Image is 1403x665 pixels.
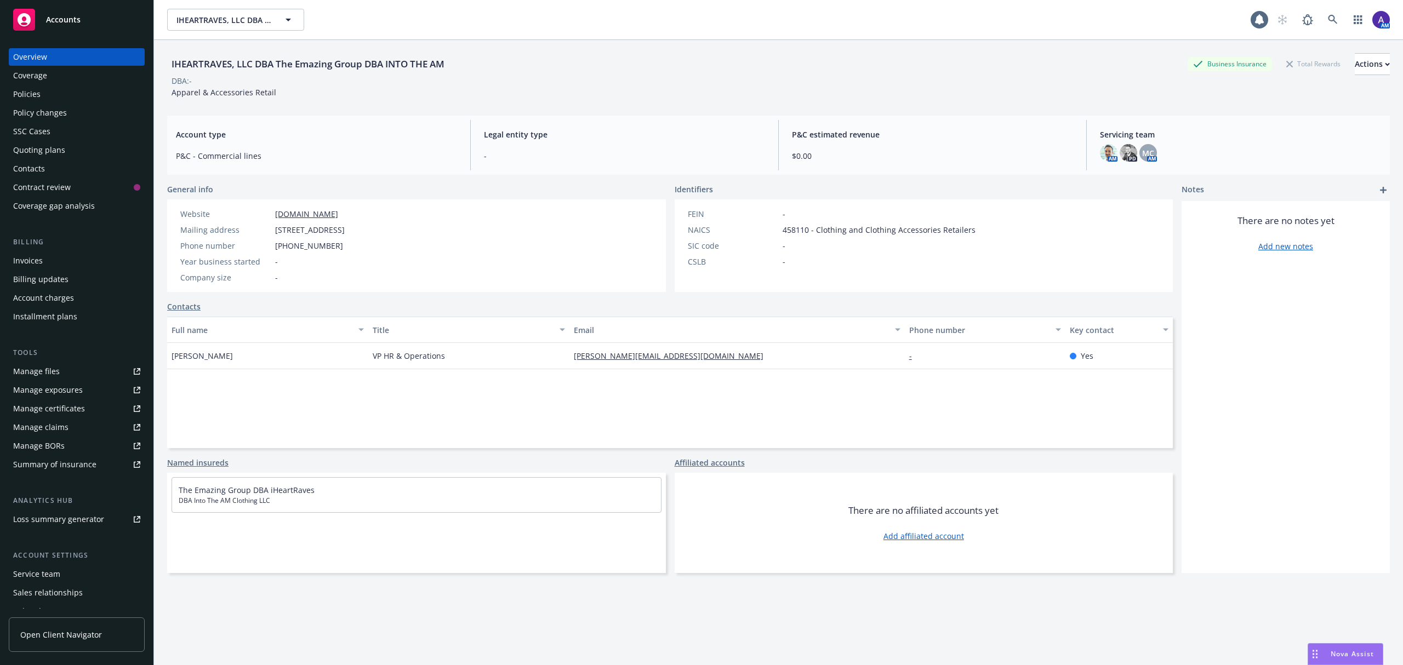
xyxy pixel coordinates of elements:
a: Policies [9,85,145,103]
a: Add new notes [1258,240,1313,252]
span: Account type [176,129,457,140]
a: Contacts [9,160,145,177]
div: Account charges [13,289,74,307]
div: Service team [13,565,60,583]
span: Open Client Navigator [20,629,102,640]
a: Start snowing [1271,9,1293,31]
div: NAICS [688,224,778,236]
a: Installment plans [9,308,145,325]
button: Title [368,317,569,343]
a: Related accounts [9,603,145,620]
a: Add affiliated account [883,530,964,542]
a: The Emazing Group DBA iHeartRaves [179,485,315,495]
img: photo [1372,11,1390,28]
span: Identifiers [675,184,713,195]
div: Policies [13,85,41,103]
a: Manage files [9,363,145,380]
button: IHEARTRAVES, LLC DBA The Emazing Group DBA INTO THE AM [167,9,304,31]
div: Business Insurance [1188,57,1272,71]
a: Search [1322,9,1344,31]
div: Invoices [13,252,43,270]
div: Email [574,324,888,336]
span: - [783,256,785,267]
span: Servicing team [1100,129,1381,140]
div: Manage exposures [13,381,83,399]
div: Mailing address [180,224,271,236]
a: Service team [9,565,145,583]
button: Nova Assist [1308,643,1383,665]
a: Sales relationships [9,584,145,601]
a: - [909,351,921,361]
a: Billing updates [9,271,145,288]
span: Nova Assist [1331,649,1374,658]
div: Website [180,208,271,220]
div: Account settings [9,550,145,561]
a: Invoices [9,252,145,270]
a: Contract review [9,179,145,196]
span: Notes [1182,184,1204,197]
span: General info [167,184,213,195]
span: There are no notes yet [1237,214,1334,227]
a: Contacts [167,301,201,312]
div: Year business started [180,256,271,267]
div: Coverage [13,67,47,84]
a: Loss summary generator [9,511,145,528]
a: Coverage [9,67,145,84]
span: 458110 - Clothing and Clothing Accessories Retailers [783,224,976,236]
div: SSC Cases [13,123,50,140]
a: Manage claims [9,419,145,436]
span: There are no affiliated accounts yet [848,504,999,517]
div: Coverage gap analysis [13,197,95,215]
div: FEIN [688,208,778,220]
div: Manage BORs [13,437,65,455]
span: - [783,208,785,220]
button: Key contact [1065,317,1173,343]
div: Summary of insurance [13,456,96,473]
a: Report a Bug [1297,9,1319,31]
div: Contract review [13,179,71,196]
a: Overview [9,48,145,66]
div: Drag to move [1308,644,1322,664]
div: Phone number [909,324,1050,336]
div: Policy changes [13,104,67,122]
span: $0.00 [792,150,1073,162]
a: add [1377,184,1390,197]
span: VP HR & Operations [373,350,445,362]
div: Overview [13,48,47,66]
span: IHEARTRAVES, LLC DBA The Emazing Group DBA INTO THE AM [176,14,271,26]
img: photo [1100,144,1117,162]
button: Phone number [905,317,1066,343]
div: Analytics hub [9,495,145,506]
span: - [783,240,785,251]
div: DBA: - [172,75,192,87]
a: Named insureds [167,457,229,468]
div: Phone number [180,240,271,251]
a: Manage BORs [9,437,145,455]
a: Policy changes [9,104,145,122]
span: [STREET_ADDRESS] [275,224,345,236]
span: - [275,256,278,267]
div: Full name [172,324,352,336]
div: Billing [9,237,145,248]
div: Company size [180,272,271,283]
div: SIC code [688,240,778,251]
a: Quoting plans [9,141,145,159]
div: Total Rewards [1281,57,1346,71]
a: Account charges [9,289,145,307]
div: Billing updates [13,271,69,288]
button: Actions [1355,53,1390,75]
button: Email [569,317,905,343]
span: Manage exposures [9,381,145,399]
a: Manage certificates [9,400,145,417]
a: Coverage gap analysis [9,197,145,215]
a: Accounts [9,4,145,35]
span: MC [1142,147,1154,159]
div: CSLB [688,256,778,267]
span: DBA Into The AM Clothing LLC [179,496,654,506]
span: - [275,272,278,283]
span: Legal entity type [484,129,765,140]
span: Yes [1081,350,1093,362]
a: Summary of insurance [9,456,145,473]
div: Title [373,324,553,336]
div: Tools [9,347,145,358]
